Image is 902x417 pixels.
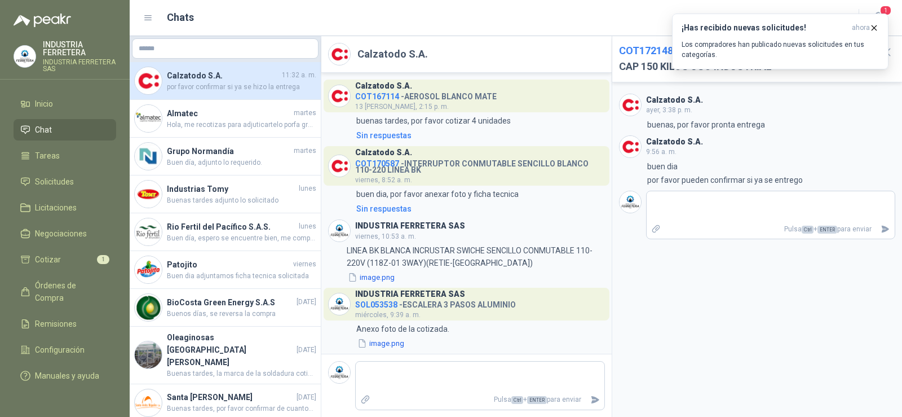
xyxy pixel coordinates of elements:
a: Órdenes de Compra [14,275,116,309]
a: Inicio [14,93,116,115]
a: Company LogoRio Fertil del Pacífico S.A.S.lunesBuen día, espero se encuentre bien, me comparte fo... [130,213,321,251]
a: Negociaciones [14,223,116,244]
span: viernes, 10:53 a. m. [355,232,416,240]
h4: Calzatodo S.A. [167,69,280,82]
a: Manuales y ayuda [14,365,116,387]
p: buenas, por favor pronta entrega [647,118,765,131]
a: Solicitudes [14,171,116,192]
img: Company Logo [135,67,162,94]
h4: Almatec [167,107,291,120]
a: Sin respuestas [354,352,605,364]
h2: Calzatodo S.A. [357,46,428,62]
h3: Calzatodo S.A. [355,150,412,156]
span: Configuración [35,344,85,356]
p: Los compradores han publicado nuevas solicitudes en tus categorías. [682,39,879,60]
span: Buenas tardes, por favor confirmar de cuantos peldaños es la escalera que requieren. [167,403,316,414]
span: Inicio [35,98,53,110]
img: Company Logo [135,105,162,132]
a: Configuración [14,339,116,361]
span: Buenos días, se reversa la compra [167,309,316,319]
img: Company Logo [135,143,162,170]
h4: Industrias Tomy [167,183,297,195]
h4: - AEROSOL BLANCO MATE [355,89,497,100]
span: por favor confirmar si ya se hizo la entrega [167,82,316,93]
img: Company Logo [135,256,162,283]
a: Sin respuestas [354,129,605,142]
p: Anexo foto de la cotizada. [356,323,449,335]
span: Buen dia adjuntamos ficha tecnica solicitada [167,271,316,282]
a: Cotizar1 [14,249,116,270]
h2: - ESCALERA DE ALUMINIO 3 PELDAÑOS CAP 150 KILOS USO INDUSTRIAL [619,43,871,75]
span: ahora [852,23,870,33]
span: Ctrl [802,226,813,234]
img: Company Logo [329,293,350,315]
h4: - ESCALERA 3 PASOS ALUMINIO [355,297,516,308]
img: Company Logo [135,389,162,416]
span: 1 [879,5,892,16]
span: [DATE] [297,392,316,403]
h3: INDUSTRIA FERRETERA SAS [355,223,465,229]
span: ayer, 3:38 p. m. [646,106,692,114]
button: 1 [868,8,888,28]
a: Company LogoCalzatodo S.A.11:32 a. m.por favor confirmar si ya se hizo la entrega [130,62,321,100]
span: Remisiones [35,318,77,330]
p: Pulsa + para enviar [665,220,876,239]
span: [DATE] [297,297,316,308]
img: Company Logo [14,46,36,67]
a: Chat [14,119,116,141]
button: ¡Has recibido nuevas solicitudes!ahora Los compradores han publicado nuevas solicitudes en tus ca... [672,14,888,69]
p: Pulsa + para enviar [375,390,586,410]
a: Company LogoPatojitoviernesBuen dia adjuntamos ficha tecnica solicitada [130,251,321,289]
a: Company LogoAlmatecmartesHola, me recotizas para adjuticartelo porfa gracias [130,100,321,138]
span: COT170587 [355,159,399,168]
span: ENTER [817,226,837,234]
span: Negociaciones [35,227,87,240]
span: Órdenes de Compra [35,279,105,304]
span: 13 [PERSON_NAME], 2:15 p. m. [355,103,449,111]
span: martes [294,146,316,156]
h4: Santa [PERSON_NAME] [167,391,294,403]
img: Company Logo [620,94,641,116]
button: Enviar [586,390,604,410]
span: Buenas tardes, la marca de la soldadura cotizada es PREMIUM WELD [167,368,316,379]
span: Manuales y ayuda [35,370,99,382]
h4: - INTERRUPTOR CONMUTABLE SENCILLO BLANCO 110-220 LINEA BK [355,156,605,173]
span: 1 [97,255,109,264]
span: 9:56 a. m. [646,148,676,156]
a: Sin respuestas [354,203,605,215]
h3: Calzatodo S.A. [646,97,703,103]
img: Company Logo [329,155,350,177]
span: Buen día, adjunto lo requerido. [167,157,316,168]
img: Company Logo [135,341,162,368]
span: viernes, 8:52 a. m. [355,176,412,184]
span: Solicitudes [35,175,74,188]
p: LINEA BK BLANCA INCRUSTAR SWICHE SENCILLO CONMUTABLE 110-220V (118Z-01 3WAY)(RETIE-[GEOGRAPHIC_DA... [347,244,604,269]
a: Tareas [14,145,116,166]
h4: Patojito [167,258,291,271]
img: Company Logo [329,85,350,107]
span: martes [294,108,316,118]
img: Logo peakr [14,14,71,27]
span: Tareas [35,150,60,162]
a: Company LogoBioCosta Green Energy S.A.S[DATE]Buenos días, se reversa la compra [130,289,321,327]
p: por favor pueden confirmar si ya se entrego [647,174,803,186]
span: lunes [299,221,316,232]
h3: Calzatodo S.A. [355,83,412,89]
h4: Rio Fertil del Pacífico S.A.S. [167,221,297,233]
img: Company Logo [135,218,162,245]
span: Chat [35,124,52,136]
span: ENTER [527,396,547,404]
p: INDUSTRIA FERRETERA SAS [43,59,116,72]
h4: Oleaginosas [GEOGRAPHIC_DATA][PERSON_NAME] [167,331,294,368]
div: Sin respuestas [356,203,412,215]
h3: ¡Has recibido nuevas solicitudes! [682,23,847,33]
span: Ctrl [511,396,523,404]
a: Company LogoGrupo NormandíamartesBuen día, adjunto lo requerido. [130,138,321,175]
img: Company Logo [620,136,641,157]
h4: BioCosta Green Energy S.A.S [167,296,294,309]
img: Company Logo [329,43,350,65]
p: buenas tardes, por favor cotizar 4 unidades [356,115,511,127]
button: image.png [347,271,396,283]
h3: Calzatodo S.A. [646,139,703,145]
p: buen dia [647,160,678,173]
